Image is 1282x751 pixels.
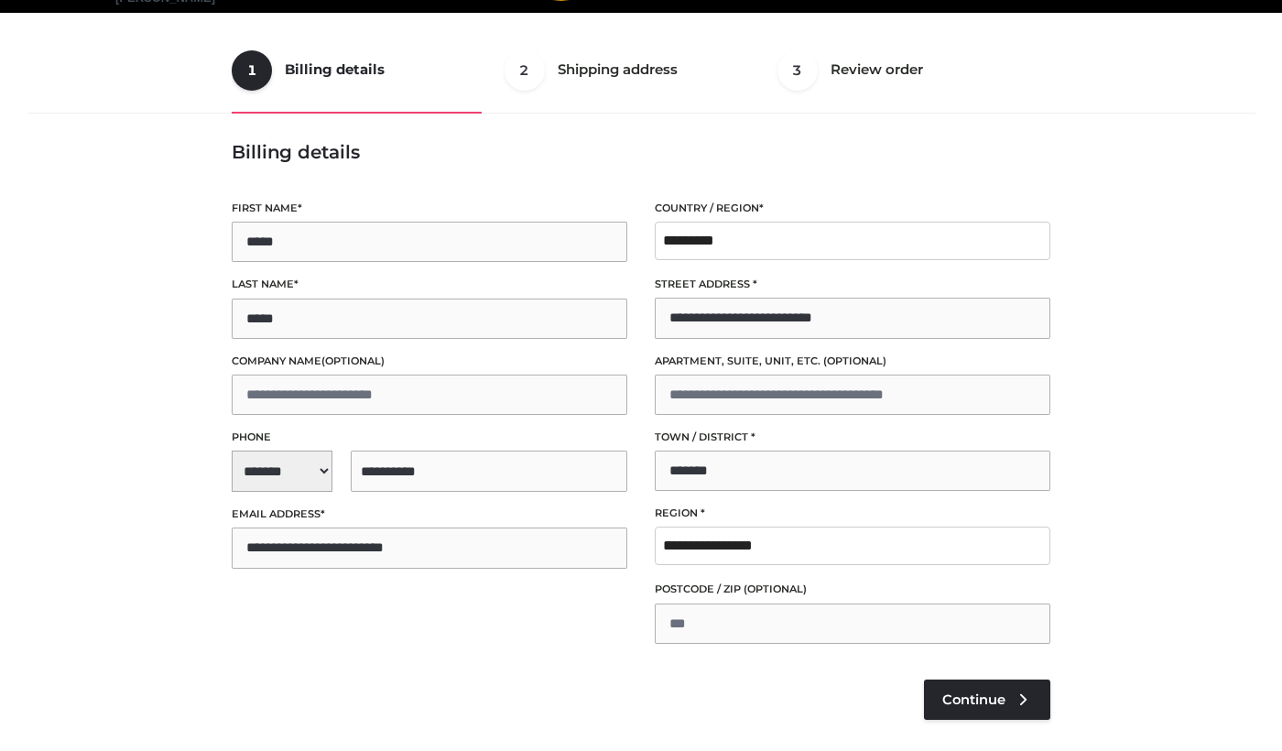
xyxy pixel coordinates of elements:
label: Postcode / ZIP [655,581,1050,598]
span: (optional) [823,354,886,367]
label: Phone [232,429,627,446]
label: Company name [232,353,627,370]
label: First name [232,200,627,217]
label: Apartment, suite, unit, etc. [655,353,1050,370]
label: Email address [232,506,627,523]
span: Continue [942,691,1005,708]
label: Town / District [655,429,1050,446]
label: Country / Region [655,200,1050,217]
label: Last name [232,276,627,293]
label: Street address [655,276,1050,293]
a: Continue [924,680,1050,720]
label: Region [655,505,1050,522]
span: (optional) [321,354,385,367]
h3: Billing details [232,141,1050,163]
span: (optional) [744,582,807,595]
